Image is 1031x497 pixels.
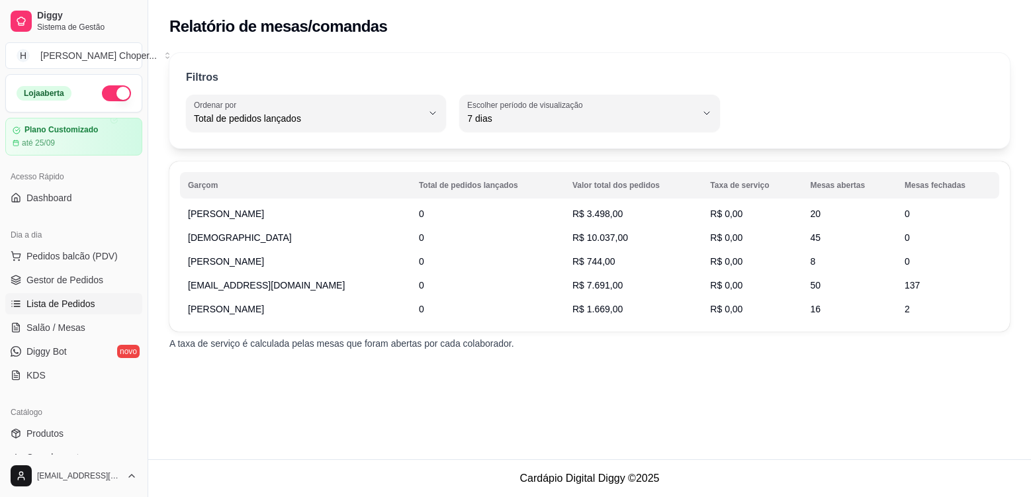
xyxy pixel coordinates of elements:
span: Pedidos balcão (PDV) [26,249,118,263]
a: Produtos [5,423,142,444]
span: 16 [810,304,821,314]
span: Total de pedidos lançados [194,112,422,125]
label: Ordenar por [194,99,241,111]
a: Diggy Botnovo [5,341,142,362]
a: Dashboard [5,187,142,208]
span: 50 [810,280,821,291]
span: R$ 0,00 [710,280,742,291]
p: Filtros [186,69,218,85]
span: Complementos [26,451,89,464]
a: Gestor de Pedidos [5,269,142,291]
span: 0 [419,280,424,291]
span: [PERSON_NAME] [188,302,264,316]
span: Gestor de Pedidos [26,273,103,287]
span: 45 [810,232,821,243]
div: Catálogo [5,402,142,423]
span: R$ 1.669,00 [572,304,623,314]
a: Lista de Pedidos [5,293,142,314]
span: Salão / Mesas [26,321,85,334]
div: [PERSON_NAME] Choper ... [40,49,157,62]
h2: Relatório de mesas/comandas [169,16,387,37]
span: [EMAIL_ADDRESS][DOMAIN_NAME] [37,471,121,481]
a: KDS [5,365,142,386]
div: Dia a dia [5,224,142,246]
span: 20 [810,208,821,219]
th: Taxa de serviço [702,172,802,199]
a: Complementos [5,447,142,468]
span: 7 dias [467,112,695,125]
span: 0 [419,256,424,267]
span: [PERSON_NAME] [188,255,264,268]
th: Garçom [180,172,411,199]
span: 0 [905,208,910,219]
span: 0 [419,232,424,243]
span: [DEMOGRAPHIC_DATA] [188,231,292,244]
a: Salão / Mesas [5,317,142,338]
button: Alterar Status [102,85,131,101]
span: R$ 0,00 [710,208,742,219]
span: Lista de Pedidos [26,297,95,310]
span: Diggy Bot [26,345,67,358]
th: Valor total dos pedidos [564,172,702,199]
div: Acesso Rápido [5,166,142,187]
label: Escolher período de visualização [467,99,587,111]
button: Escolher período de visualização7 dias [459,95,719,132]
span: Sistema de Gestão [37,22,137,32]
span: 0 [905,232,910,243]
button: [EMAIL_ADDRESS][DOMAIN_NAME] [5,460,142,492]
span: 0 [419,304,424,314]
article: até 25/09 [22,138,55,148]
span: Dashboard [26,191,72,204]
span: [PERSON_NAME] [188,207,264,220]
footer: Cardápio Digital Diggy © 2025 [148,459,1031,497]
span: [EMAIL_ADDRESS][DOMAIN_NAME] [188,279,345,292]
div: Loja aberta [17,86,71,101]
span: R$ 3.498,00 [572,208,623,219]
th: Mesas abertas [802,172,897,199]
span: 2 [905,304,910,314]
button: Ordenar porTotal de pedidos lançados [186,95,446,132]
span: R$ 0,00 [710,256,742,267]
span: H [17,49,30,62]
span: R$ 10.037,00 [572,232,628,243]
span: R$ 744,00 [572,256,615,267]
a: Plano Customizadoaté 25/09 [5,118,142,156]
span: KDS [26,369,46,382]
a: DiggySistema de Gestão [5,5,142,37]
button: Pedidos balcão (PDV) [5,246,142,267]
span: R$ 0,00 [710,232,742,243]
span: 8 [810,256,815,267]
span: Produtos [26,427,64,440]
span: R$ 7.691,00 [572,280,623,291]
span: 137 [905,280,920,291]
article: Plano Customizado [24,125,98,135]
p: A taxa de serviço é calculada pelas mesas que foram abertas por cada colaborador. [169,337,1010,350]
th: Mesas fechadas [897,172,999,199]
th: Total de pedidos lançados [411,172,564,199]
button: Select a team [5,42,142,69]
span: 0 [905,256,910,267]
span: Diggy [37,10,137,22]
span: R$ 0,00 [710,304,742,314]
span: 0 [419,208,424,219]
